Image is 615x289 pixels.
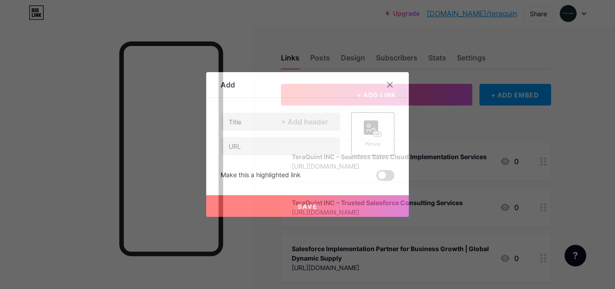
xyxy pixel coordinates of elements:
[221,170,301,181] div: Make this a highlighted link
[221,137,340,155] input: URL
[298,202,318,210] span: Save
[364,141,382,147] div: Picture
[206,195,409,217] button: Save
[221,113,340,131] input: Title
[221,79,235,90] div: Add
